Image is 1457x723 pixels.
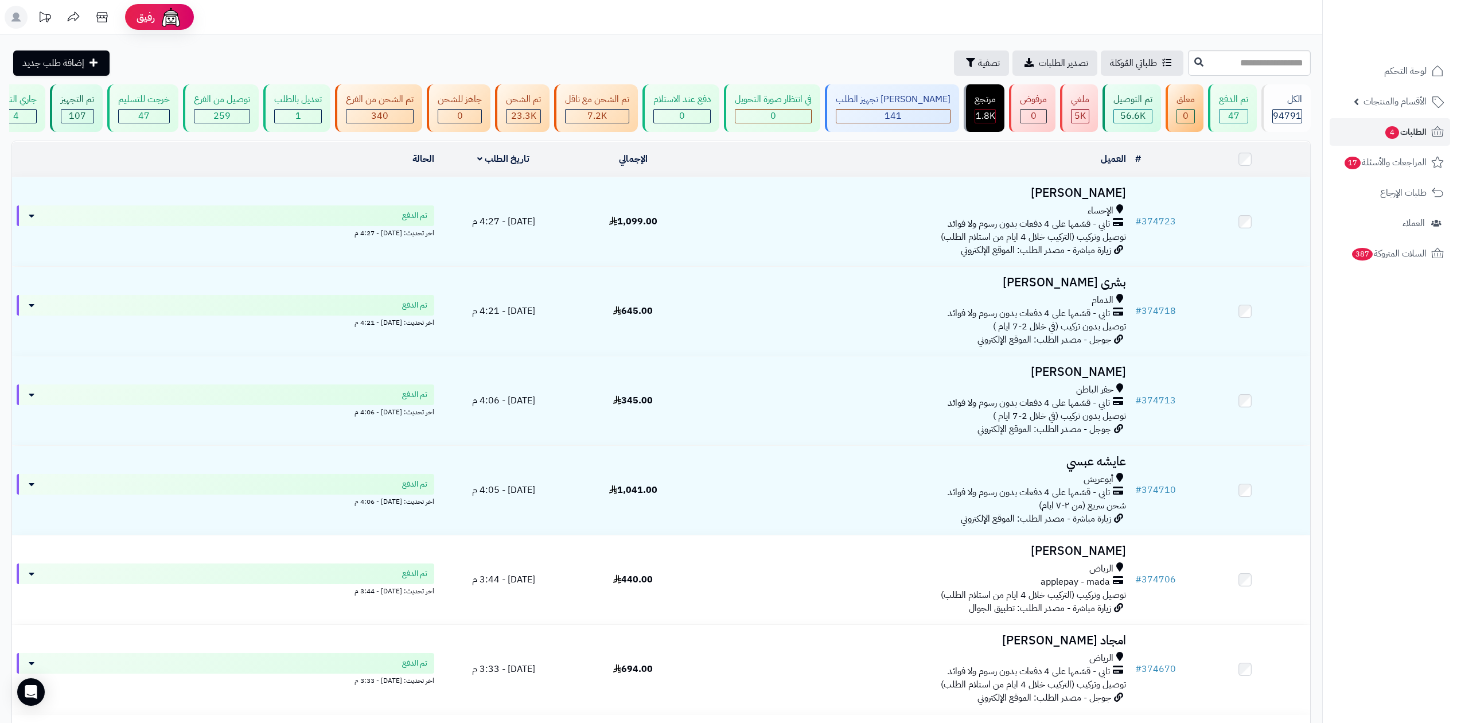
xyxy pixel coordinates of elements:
span: الطلبات [1384,124,1427,140]
div: 141 [836,110,950,123]
div: اخر تحديث: [DATE] - 3:44 م [17,584,434,596]
h3: امجاد [PERSON_NAME] [703,634,1126,647]
span: # [1135,215,1142,228]
a: دفع عند الاستلام 0 [640,84,722,132]
span: رفيق [137,10,155,24]
div: اخر تحديث: [DATE] - 3:33 م [17,674,434,686]
div: 107 [61,110,94,123]
span: 47 [1228,109,1240,123]
span: 4 [13,109,19,123]
span: الأقسام والمنتجات [1363,94,1427,110]
span: [DATE] - 4:05 م [472,483,535,497]
span: تم الدفع [402,479,427,490]
span: 1 [295,109,301,123]
button: تصفية [954,50,1009,76]
div: معلق [1176,93,1195,106]
span: 17 [1345,157,1361,169]
span: 0 [1031,109,1037,123]
a: تم الشحن من الفرع 340 [333,84,424,132]
a: مرفوض 0 [1007,84,1058,132]
span: طلبات الإرجاع [1380,185,1427,201]
div: تم الشحن من الفرع [346,93,414,106]
span: 94791 [1273,109,1302,123]
span: 1.8K [976,109,995,123]
a: #374706 [1135,573,1176,586]
a: الإجمالي [619,152,648,166]
a: تم التجهيز 107 [48,84,105,132]
span: تم الدفع [402,210,427,221]
span: تم الدفع [402,658,427,669]
span: تابي - قسّمها على 4 دفعات بدون رسوم ولا فوائد [948,665,1110,678]
a: تم الدفع 47 [1206,84,1259,132]
span: تابي - قسّمها على 4 دفعات بدون رسوم ولا فوائد [948,486,1110,499]
span: تابي - قسّمها على 4 دفعات بدون رسوم ولا فوائد [948,397,1110,410]
span: تابي - قسّمها على 4 دفعات بدون رسوم ولا فوائد [948,217,1110,231]
a: جاهز للشحن 0 [424,84,493,132]
div: مرفوض [1020,93,1047,106]
h3: [PERSON_NAME] [703,545,1126,558]
span: زيارة مباشرة - مصدر الطلب: الموقع الإلكتروني [961,512,1111,526]
div: الكل [1272,93,1302,106]
div: اخر تحديث: [DATE] - 4:21 م [17,316,434,328]
span: 440.00 [613,573,653,586]
span: الرياض [1089,562,1113,576]
a: تم الشحن مع ناقل 7.2K [552,84,640,132]
span: applepay - mada [1041,576,1110,589]
a: #374723 [1135,215,1176,228]
span: 4 [1385,126,1399,139]
a: السلات المتروكة387 [1330,240,1450,267]
a: في انتظار صورة التحويل 0 [722,84,823,132]
span: تم الدفع [402,389,427,401]
span: جوجل - مصدر الطلب: الموقع الإلكتروني [977,691,1111,705]
span: توصيل بدون تركيب (في خلال 2-7 ايام ) [993,320,1126,333]
div: تم الشحن [506,93,541,106]
span: 56.6K [1120,109,1146,123]
div: 47 [1220,110,1248,123]
div: 0 [735,110,811,123]
span: لوحة التحكم [1384,63,1427,79]
span: العملاء [1403,215,1425,231]
span: # [1135,483,1142,497]
span: [DATE] - 4:27 م [472,215,535,228]
span: 1,041.00 [609,483,657,497]
a: تاريخ الطلب [477,152,529,166]
span: [DATE] - 3:33 م [472,662,535,676]
span: 259 [213,109,231,123]
span: 694.00 [613,662,653,676]
div: 47 [119,110,169,123]
span: 340 [371,109,388,123]
div: تعديل بالطلب [274,93,322,106]
a: الطلبات4 [1330,118,1450,146]
span: 23.3K [511,109,536,123]
a: الحالة [412,152,434,166]
span: 5K [1074,109,1086,123]
span: جوجل - مصدر الطلب: الموقع الإلكتروني [977,422,1111,436]
span: [DATE] - 4:06 م [472,394,535,407]
div: ملغي [1071,93,1089,106]
span: 345.00 [613,394,653,407]
span: أبوعريش [1084,473,1113,486]
span: 645.00 [613,304,653,318]
span: جوجل - مصدر الطلب: الموقع الإلكتروني [977,333,1111,347]
span: 0 [770,109,776,123]
a: تصدير الطلبات [1012,50,1097,76]
a: الكل94791 [1259,84,1313,132]
div: في انتظار صورة التحويل [735,93,812,106]
div: دفع عند الاستلام [653,93,711,106]
span: # [1135,573,1142,586]
div: 259 [194,110,250,123]
a: #374713 [1135,394,1176,407]
a: إضافة طلب جديد [13,50,110,76]
a: #374710 [1135,483,1176,497]
div: 0 [438,110,481,123]
div: خرجت للتسليم [118,93,170,106]
div: 0 [1177,110,1194,123]
h3: [PERSON_NAME] [703,186,1126,200]
span: تم الدفع [402,568,427,580]
a: خرجت للتسليم 47 [105,84,181,132]
a: #374670 [1135,662,1176,676]
span: الدمام [1092,294,1113,307]
span: إضافة طلب جديد [22,56,84,70]
span: 0 [457,109,463,123]
img: ai-face.png [159,6,182,29]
